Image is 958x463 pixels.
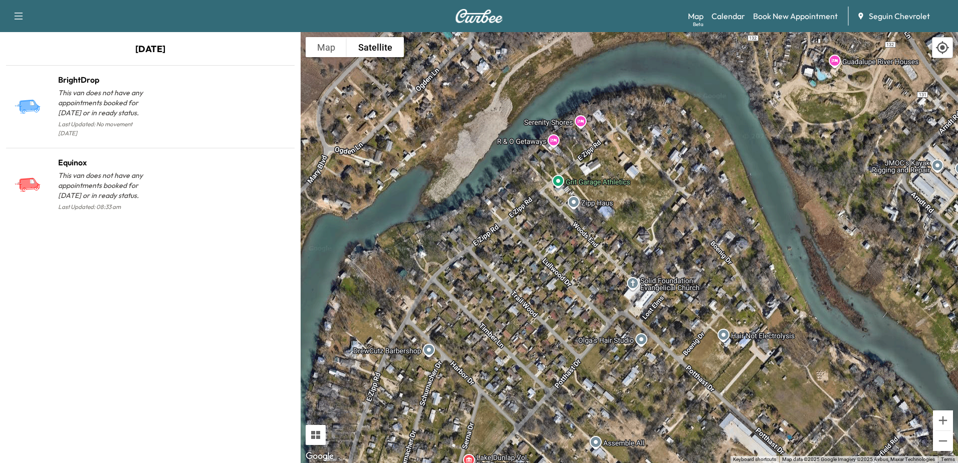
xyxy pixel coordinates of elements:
h1: Equinox [58,156,150,168]
button: Show satellite imagery [347,37,404,57]
button: Tilt map [306,425,326,445]
span: Map data ©2025 Google Imagery ©2025 Airbus, Maxar Technologies [782,456,935,462]
p: Last Updated: 08:33 am [58,200,150,213]
button: Zoom out [933,431,953,451]
button: Zoom in [933,410,953,430]
a: MapBeta [688,10,703,22]
h1: BrightDrop [58,74,150,86]
button: Keyboard shortcuts [733,456,776,463]
img: Curbee Logo [455,9,503,23]
p: Last Updated: No movement [DATE] [58,118,150,140]
a: Open this area in Google Maps (opens a new window) [303,450,336,463]
p: This van does not have any appointments booked for [DATE] or in ready status. [58,170,150,200]
div: Recenter map [932,37,953,58]
img: Google [303,450,336,463]
button: Show street map [306,37,347,57]
a: Book New Appointment [753,10,838,22]
span: Seguin Chevrolet [869,10,930,22]
p: This van does not have any appointments booked for [DATE] or in ready status. [58,88,150,118]
a: Terms (opens in new tab) [941,456,955,462]
a: Calendar [711,10,745,22]
div: Beta [693,21,703,28]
